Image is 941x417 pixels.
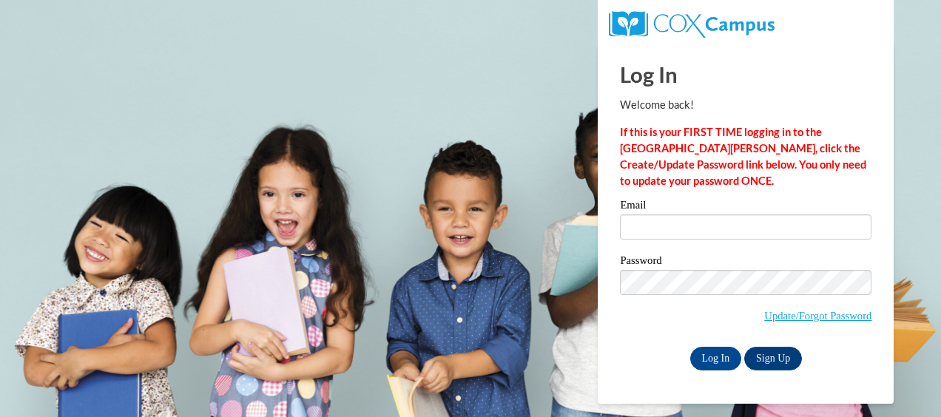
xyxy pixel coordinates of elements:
[620,126,866,187] strong: If this is your FIRST TIME logging in to the [GEOGRAPHIC_DATA][PERSON_NAME], click the Create/Upd...
[620,59,871,89] h1: Log In
[620,255,871,270] label: Password
[764,310,871,322] a: Update/Forgot Password
[744,347,802,370] a: Sign Up
[609,17,774,30] a: COX Campus
[690,347,742,370] input: Log In
[620,97,871,113] p: Welcome back!
[609,11,774,38] img: COX Campus
[620,200,871,214] label: Email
